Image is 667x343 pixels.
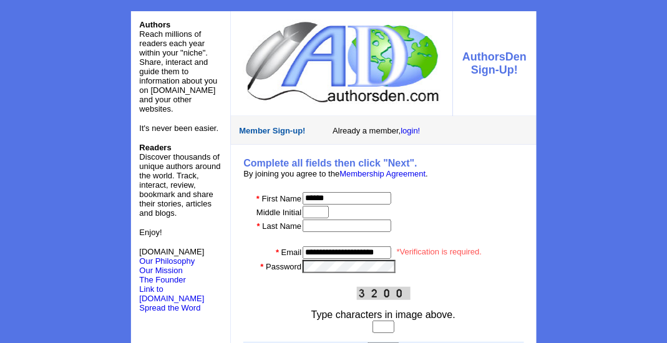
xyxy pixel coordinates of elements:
font: Enjoy! [140,228,162,237]
font: [DOMAIN_NAME] [140,247,205,266]
font: It's never been easier. [140,123,219,133]
font: Email [281,248,302,257]
font: Member Sign-up! [240,126,306,135]
font: First Name [262,194,302,203]
font: Authors [140,20,171,29]
a: Membership Agreement [339,169,426,178]
a: The Founder [140,275,186,284]
a: Our Mission [140,266,183,275]
a: login! [401,126,421,135]
font: By joining you agree to the . [244,169,429,178]
font: Discover thousands of unique authors around the world. Track, interact, review, bookmark and shar... [140,143,221,218]
font: Already a member, [333,126,420,135]
font: *Verification is required. [397,247,482,256]
font: Password [266,262,301,271]
b: Complete all fields then click "Next". [244,158,417,168]
font: Reach millions of readers each year within your "niche". Share, interact and guide them to inform... [140,29,218,114]
a: Spread the Word [140,302,201,312]
font: AuthorsDen Sign-Up! [462,51,527,76]
img: logo.jpg [243,20,441,104]
a: Our Philosophy [140,256,195,266]
font: Type characters in image above. [311,309,455,320]
font: Last Name [262,221,301,231]
a: Link to [DOMAIN_NAME] [140,284,205,303]
img: This Is CAPTCHA Image [357,287,411,300]
font: Middle Initial [256,208,301,217]
font: Spread the Word [140,303,201,312]
b: Readers [140,143,172,152]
